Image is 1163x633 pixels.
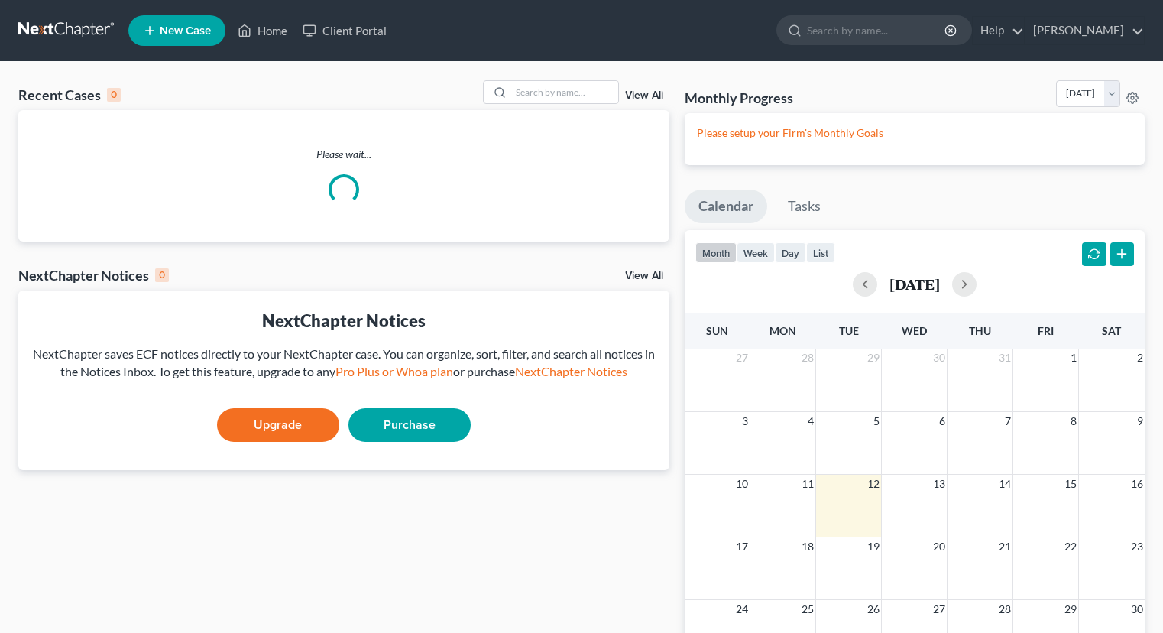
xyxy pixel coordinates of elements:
input: Search by name... [807,16,947,44]
span: 27 [734,349,750,367]
span: 18 [800,537,815,556]
div: NextChapter saves ECF notices directly to your NextChapter case. You can organize, sort, filter, ... [31,346,657,381]
span: Sat [1102,324,1121,337]
span: 17 [734,537,750,556]
input: Search by name... [511,81,618,103]
span: 8 [1069,412,1078,430]
span: 30 [931,349,947,367]
span: 14 [997,475,1012,493]
span: 20 [931,537,947,556]
a: View All [625,90,663,101]
span: 15 [1063,475,1078,493]
span: 28 [800,349,815,367]
span: 19 [866,537,881,556]
span: Sun [706,324,728,337]
a: Pro Plus or Whoa plan [335,364,453,378]
span: 2 [1135,349,1145,367]
span: 16 [1129,475,1145,493]
span: 28 [997,600,1012,618]
button: list [806,242,835,263]
span: 9 [1135,412,1145,430]
p: Please wait... [18,147,669,162]
span: 27 [931,600,947,618]
button: day [775,242,806,263]
span: Fri [1038,324,1054,337]
div: 0 [107,88,121,102]
span: 29 [866,349,881,367]
span: 29 [1063,600,1078,618]
a: Client Portal [295,17,394,44]
span: New Case [160,25,211,37]
button: month [695,242,737,263]
span: Thu [969,324,991,337]
span: 24 [734,600,750,618]
span: 7 [1003,412,1012,430]
span: 3 [740,412,750,430]
span: 4 [806,412,815,430]
span: 23 [1129,537,1145,556]
h2: [DATE] [889,276,940,292]
div: Recent Cases [18,86,121,104]
span: 21 [997,537,1012,556]
span: 25 [800,600,815,618]
span: 1 [1069,349,1078,367]
span: Mon [769,324,796,337]
span: 12 [866,475,881,493]
a: Home [230,17,295,44]
a: Help [973,17,1024,44]
span: 31 [997,349,1012,367]
div: 0 [155,268,169,282]
a: Tasks [774,190,834,223]
div: NextChapter Notices [18,266,169,284]
p: Please setup your Firm's Monthly Goals [697,125,1133,141]
span: 10 [734,475,750,493]
button: week [737,242,775,263]
span: 30 [1129,600,1145,618]
span: 6 [938,412,947,430]
a: View All [625,271,663,281]
h3: Monthly Progress [685,89,793,107]
span: Wed [902,324,927,337]
span: 5 [872,412,881,430]
div: NextChapter Notices [31,309,657,333]
a: Upgrade [217,408,339,442]
a: Purchase [348,408,471,442]
span: 22 [1063,537,1078,556]
a: [PERSON_NAME] [1025,17,1144,44]
a: NextChapter Notices [515,364,627,378]
span: 26 [866,600,881,618]
span: 11 [800,475,815,493]
a: Calendar [685,190,767,223]
span: 13 [931,475,947,493]
span: Tue [839,324,859,337]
